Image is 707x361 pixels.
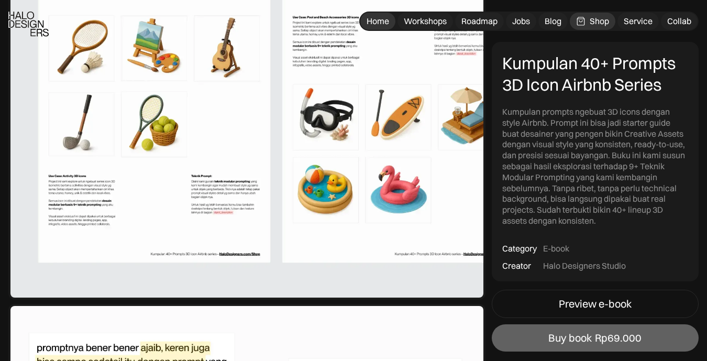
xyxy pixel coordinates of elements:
[502,243,537,254] div: Category
[506,13,536,30] a: Jobs
[502,260,531,271] div: Creator
[559,298,632,311] div: Preview e-book
[492,290,699,319] a: Preview e-book
[570,13,615,30] a: Shop
[590,16,609,27] div: Shop
[548,332,592,345] div: Buy book
[545,16,561,27] div: Blog
[502,52,688,96] div: Kumpulan 40+ Prompts 3D Icon Airbnb Series
[617,13,659,30] a: Service
[661,13,698,30] a: Collab
[360,13,395,30] a: Home
[404,16,447,27] div: Workshops
[595,332,642,345] div: Rp69.000
[461,16,498,27] div: Roadmap
[367,16,389,27] div: Home
[667,16,691,27] div: Collab
[397,13,453,30] a: Workshops
[502,106,688,226] div: Kumpulan prompts ngebuat 3D icons dengan style Airbnb. Prompt ini bisa jadi starter guide buat de...
[512,16,530,27] div: Jobs
[455,13,504,30] a: Roadmap
[492,325,699,352] a: Buy bookRp69.000
[538,13,568,30] a: Blog
[624,16,653,27] div: Service
[543,260,626,271] div: Halo Designers Studio
[543,243,569,254] div: E-book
